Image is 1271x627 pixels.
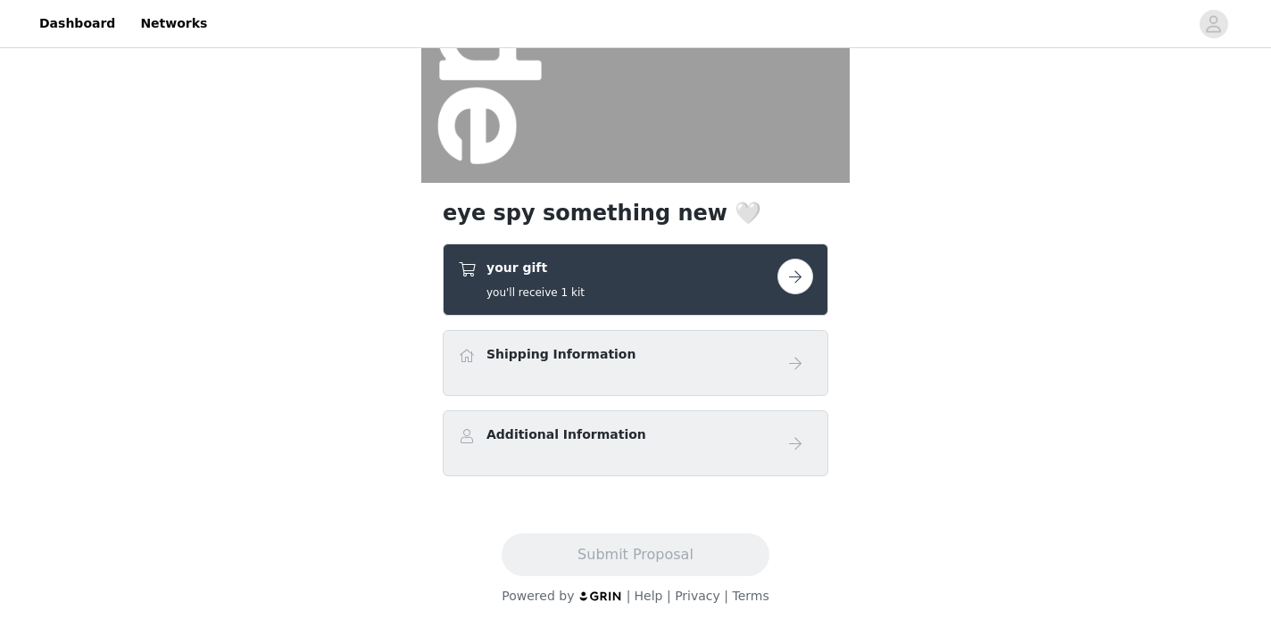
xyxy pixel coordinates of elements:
[443,330,828,396] div: Shipping Information
[129,4,218,44] a: Networks
[667,589,671,603] span: |
[443,197,828,229] h1: eye spy something new 🤍
[1205,10,1222,38] div: avatar
[627,589,631,603] span: |
[502,533,768,576] button: Submit Proposal
[486,425,646,444] h4: Additional Information
[486,285,585,301] h5: you'll receive 1 kit
[635,589,663,603] a: Help
[29,4,126,44] a: Dashboard
[732,589,768,603] a: Terms
[675,589,720,603] a: Privacy
[486,259,585,277] h4: your gift
[502,589,574,603] span: Powered by
[443,243,828,316] div: your gift
[443,410,828,476] div: Additional Information
[724,589,728,603] span: |
[486,345,635,364] h4: Shipping Information
[578,590,623,602] img: logo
